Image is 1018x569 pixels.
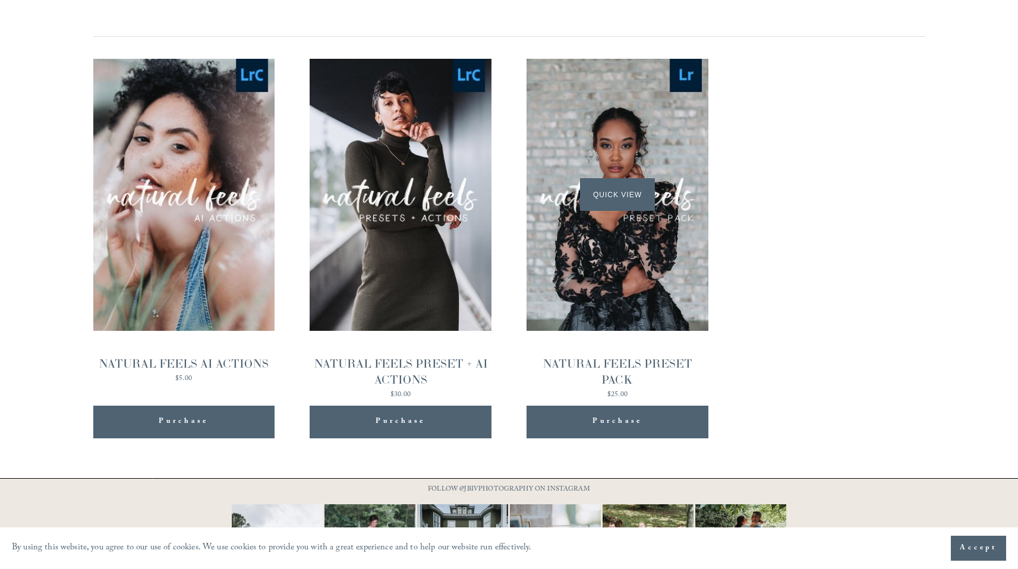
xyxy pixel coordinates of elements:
[12,540,532,557] p: By using this website, you agree to our use of cookies. We use cookies to provide you with a grea...
[527,391,708,399] div: $25.00
[159,415,209,429] span: Purchase
[960,542,997,554] span: Accept
[951,536,1006,561] button: Accept
[592,415,642,429] span: Purchase
[527,406,708,438] button: Purchase
[99,375,269,383] div: $5.00
[527,356,708,388] div: NATURAL FEELS PRESET PACK
[376,415,426,429] span: Purchase
[310,406,491,438] button: Purchase
[310,59,491,401] a: NATURAL FEELS PRESET + AI ACTIONS
[99,356,269,372] div: NATURAL FEELS AI ACTIONS
[93,406,275,438] button: Purchase
[310,356,491,388] div: NATURAL FEELS PRESET + AI ACTIONS
[580,178,654,211] span: Quick View
[310,391,491,399] div: $30.00
[527,59,708,401] a: NATURAL FEELS PRESET PACK
[405,483,613,497] p: FOLLOW @JBIVPHOTOGRAPHY ON INSTAGRAM
[93,59,275,385] a: NATURAL FEELS AI ACTIONS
